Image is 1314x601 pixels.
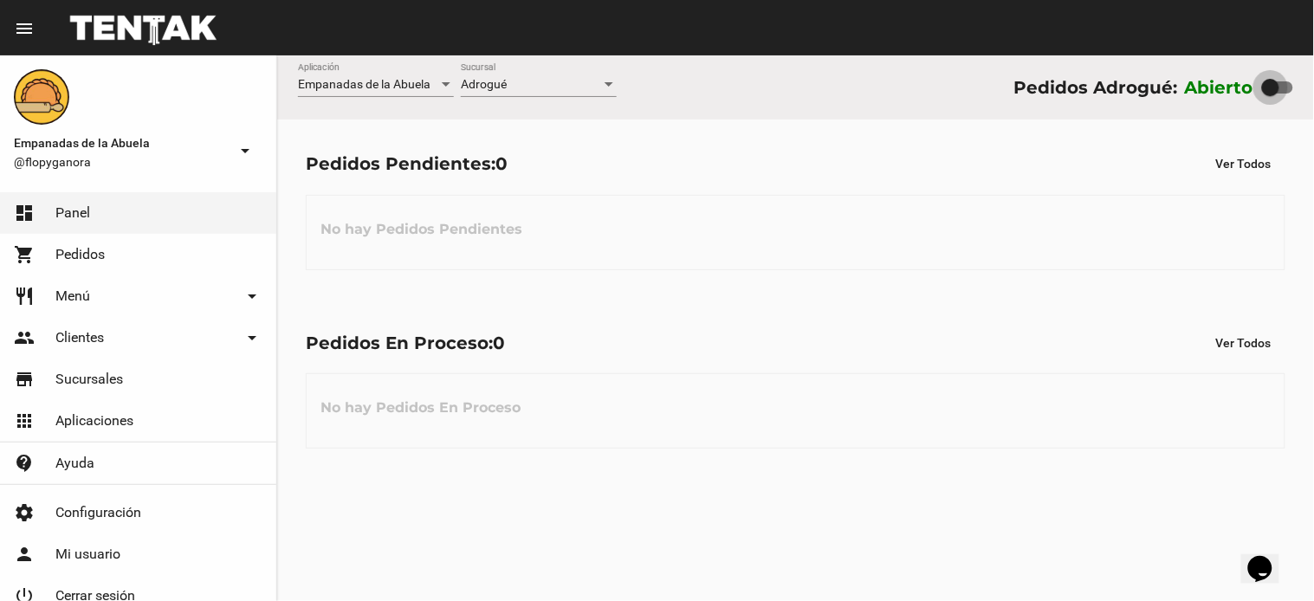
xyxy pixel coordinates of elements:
mat-icon: settings [14,502,35,523]
button: Ver Todos [1202,148,1285,179]
mat-icon: dashboard [14,203,35,223]
h3: No hay Pedidos Pendientes [307,204,536,255]
img: f0136945-ed32-4f7c-91e3-a375bc4bb2c5.png [14,69,69,125]
span: Menú [55,288,90,305]
mat-icon: store [14,369,35,390]
span: 0 [493,333,505,353]
mat-icon: arrow_drop_down [242,327,262,348]
span: Adrogué [461,77,507,91]
button: Ver Todos [1202,327,1285,359]
span: Empanadas de la Abuela [298,77,430,91]
span: Clientes [55,329,104,346]
mat-icon: menu [14,18,35,39]
iframe: chat widget [1241,532,1297,584]
span: Panel [55,204,90,222]
span: Ayuda [55,455,94,472]
h3: No hay Pedidos En Proceso [307,382,534,434]
label: Abierto [1185,74,1254,101]
span: 0 [495,153,508,174]
span: Sucursales [55,371,123,388]
span: Ver Todos [1216,157,1272,171]
mat-icon: contact_support [14,453,35,474]
div: Pedidos En Proceso: [306,329,505,357]
mat-icon: arrow_drop_down [235,140,256,161]
mat-icon: shopping_cart [14,244,35,265]
span: @flopyganora [14,153,228,171]
div: Pedidos Adrogué: [1013,74,1177,101]
mat-icon: restaurant [14,286,35,307]
mat-icon: people [14,327,35,348]
span: Pedidos [55,246,105,263]
mat-icon: arrow_drop_down [242,286,262,307]
span: Configuración [55,504,141,521]
span: Aplicaciones [55,412,133,430]
mat-icon: person [14,544,35,565]
mat-icon: apps [14,410,35,431]
span: Empanadas de la Abuela [14,132,228,153]
span: Ver Todos [1216,336,1272,350]
div: Pedidos Pendientes: [306,150,508,178]
span: Mi usuario [55,546,120,563]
